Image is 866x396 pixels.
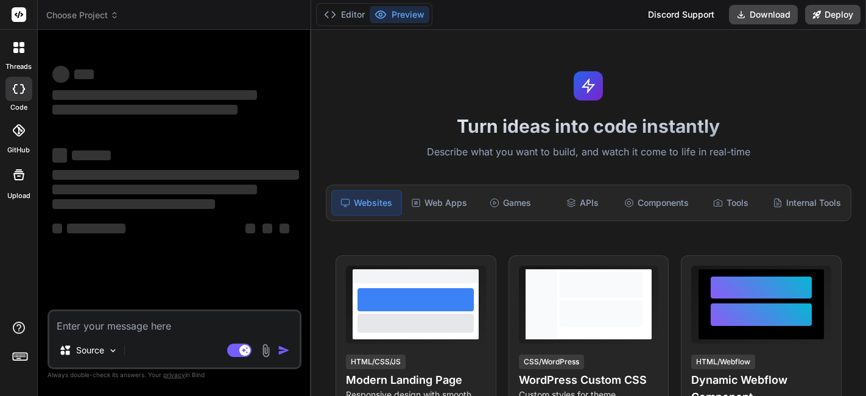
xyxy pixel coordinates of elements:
[245,224,255,233] span: ‌
[768,190,846,216] div: Internal Tools
[52,148,67,163] span: ‌
[319,144,859,160] p: Describe what you want to build, and watch it come to life in real-time
[5,62,32,72] label: threads
[278,344,290,356] img: icon
[163,371,185,378] span: privacy
[74,69,94,79] span: ‌
[319,115,859,137] h1: Turn ideas into code instantly
[52,170,299,180] span: ‌
[10,102,27,113] label: code
[108,345,118,356] img: Pick Models
[259,344,273,358] img: attachment
[331,190,402,216] div: Websites
[76,344,104,356] p: Source
[52,224,62,233] span: ‌
[7,145,30,155] label: GitHub
[52,66,69,83] span: ‌
[262,224,272,233] span: ‌
[346,372,486,389] h4: Modern Landing Page
[547,190,617,216] div: APIs
[52,199,215,209] span: ‌
[691,355,755,369] div: HTML/Webflow
[67,224,125,233] span: ‌
[52,185,257,194] span: ‌
[48,369,301,381] p: Always double-check its answers. Your in Bind
[370,6,429,23] button: Preview
[404,190,474,216] div: Web Apps
[72,150,111,160] span: ‌
[476,190,545,216] div: Games
[805,5,861,24] button: Deploy
[519,372,659,389] h4: WordPress Custom CSS
[729,5,798,24] button: Download
[319,6,370,23] button: Editor
[641,5,722,24] div: Discord Support
[46,9,119,21] span: Choose Project
[619,190,694,216] div: Components
[52,90,257,100] span: ‌
[7,191,30,201] label: Upload
[346,355,406,369] div: HTML/CSS/JS
[519,355,584,369] div: CSS/WordPress
[280,224,289,233] span: ‌
[52,105,238,115] span: ‌
[696,190,766,216] div: Tools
